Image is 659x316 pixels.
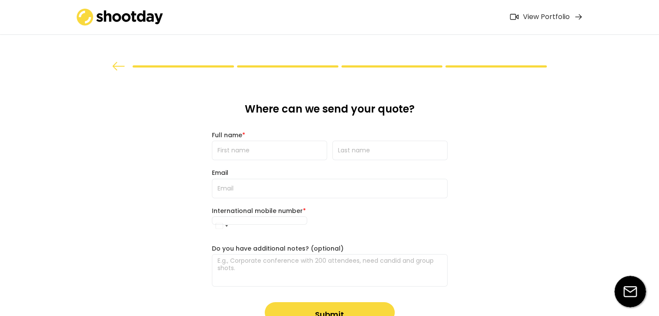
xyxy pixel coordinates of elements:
img: Icon%20feather-video%402x.png [510,14,519,20]
div: Do you have additional notes? (optional) [212,245,448,252]
img: email-icon%20%281%29.svg [614,276,646,307]
input: Email [212,179,448,198]
img: shootday_logo.png [77,9,163,26]
div: Full name [212,131,448,139]
div: Email [212,169,448,177]
div: Where can we send your quote? [212,102,448,123]
img: arrow%20back.svg [112,62,125,71]
div: International mobile number [212,207,448,215]
button: Selected country [212,217,230,235]
input: Last name [332,141,448,160]
div: View Portfolio [523,13,570,22]
input: First name [212,141,327,160]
